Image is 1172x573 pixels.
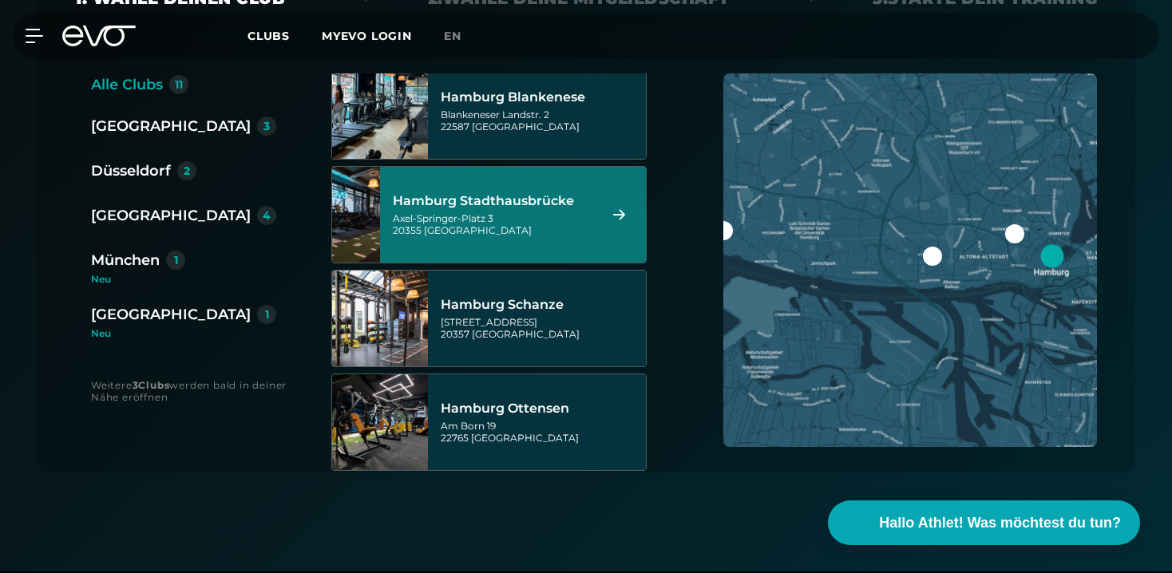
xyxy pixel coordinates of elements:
[444,29,461,43] span: en
[308,167,404,263] img: Hamburg Stadthausbrücke
[441,420,641,444] div: Am Born 19 22765 [GEOGRAPHIC_DATA]
[441,316,641,340] div: [STREET_ADDRESS] 20357 [GEOGRAPHIC_DATA]
[133,379,139,391] strong: 3
[723,73,1097,447] img: map
[91,249,160,271] div: München
[879,512,1121,534] span: Hallo Athlet! Was möchtest du tun?
[263,210,271,221] div: 4
[444,27,481,45] a: en
[91,303,251,326] div: [GEOGRAPHIC_DATA]
[265,309,269,320] div: 1
[441,401,641,417] div: Hamburg Ottensen
[91,73,163,96] div: Alle Clubs
[138,379,169,391] strong: Clubs
[393,212,593,236] div: Axel-Springer-Platz 3 20355 [GEOGRAPHIC_DATA]
[91,160,171,182] div: Düsseldorf
[247,29,290,43] span: Clubs
[91,275,289,284] div: Neu
[393,193,593,209] div: Hamburg Stadthausbrücke
[322,29,412,43] a: MYEVO LOGIN
[263,121,270,132] div: 3
[175,79,183,90] div: 11
[441,297,641,313] div: Hamburg Schanze
[332,271,428,366] img: Hamburg Schanze
[332,374,428,470] img: Hamburg Ottensen
[91,115,251,137] div: [GEOGRAPHIC_DATA]
[441,89,641,105] div: Hamburg Blankenese
[247,28,322,43] a: Clubs
[91,329,276,338] div: Neu
[184,165,190,176] div: 2
[174,255,178,266] div: 1
[91,204,251,227] div: [GEOGRAPHIC_DATA]
[91,379,299,403] div: Weitere werden bald in deiner Nähe eröffnen
[828,500,1140,545] button: Hallo Athlet! Was möchtest du tun?
[441,109,641,132] div: Blankeneser Landstr. 2 22587 [GEOGRAPHIC_DATA]
[332,63,428,159] img: Hamburg Blankenese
